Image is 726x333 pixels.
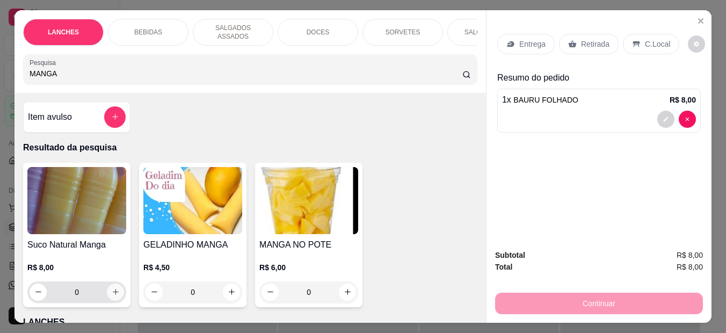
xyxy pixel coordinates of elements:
[385,28,420,37] p: SORVETES
[688,35,705,53] button: decrease-product-quantity
[670,95,696,105] p: R$ 8,00
[30,58,60,67] label: Pesquisa
[107,284,124,301] button: increase-product-quantity
[519,39,546,49] p: Entrega
[513,96,578,104] span: BAURU FOLHADO
[30,284,47,301] button: decrease-product-quantity
[339,284,356,301] button: increase-product-quantity
[307,28,330,37] p: DOCES
[48,28,79,37] p: LANCHES
[502,93,578,106] p: 1 x
[495,263,512,271] strong: Total
[146,284,163,301] button: decrease-product-quantity
[143,238,242,251] h4: GELADINHO MANGA
[464,28,511,37] p: SALGADINHOS
[259,167,358,234] img: product-image
[27,262,126,273] p: R$ 8,00
[143,262,242,273] p: R$ 4,50
[657,111,674,128] button: decrease-product-quantity
[262,284,279,301] button: decrease-product-quantity
[134,28,162,37] p: BEBIDAS
[677,249,703,261] span: R$ 8,00
[497,71,701,84] p: Resumo do pedido
[677,261,703,273] span: R$ 8,00
[495,251,525,259] strong: Subtotal
[259,262,358,273] p: R$ 6,00
[202,24,264,41] p: SALGADOS ASSADOS
[143,167,242,234] img: product-image
[581,39,609,49] p: Retirada
[259,238,358,251] h4: MANGA NO POTE
[28,111,72,124] h4: Item avulso
[692,12,709,30] button: Close
[679,111,696,128] button: decrease-product-quantity
[30,68,462,79] input: Pesquisa
[27,167,126,234] img: product-image
[223,284,240,301] button: increase-product-quantity
[645,39,670,49] p: C.Local
[104,106,126,128] button: add-separate-item
[23,316,477,329] p: LANCHES
[27,238,126,251] h4: Suco Natural Manga
[23,141,477,154] p: Resultado da pesquisa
